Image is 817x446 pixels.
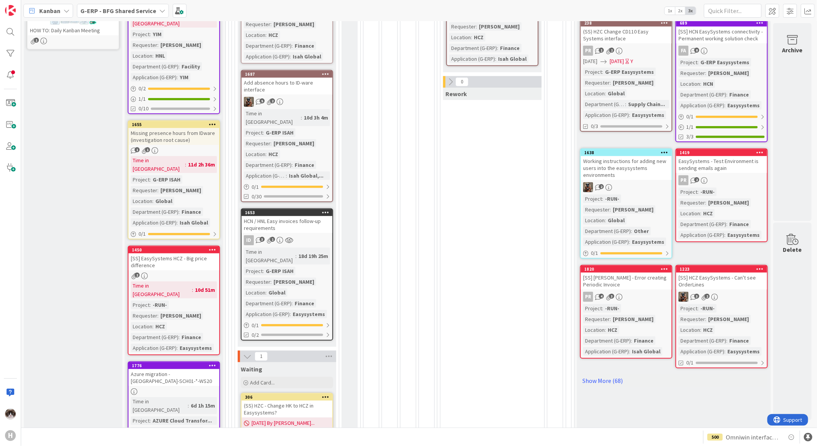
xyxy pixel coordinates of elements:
span: : [497,44,498,52]
div: -RUN- [699,304,717,313]
span: : [270,20,272,28]
span: : [726,220,727,228]
span: 0 / 1 [138,230,146,238]
img: VK [244,97,254,107]
div: Finance [727,90,751,99]
div: 10d 3h 4m [302,113,330,122]
div: Finance [293,161,316,169]
div: 1820 [584,266,672,272]
div: HOW TO: Daily Kanban Meeting [28,25,118,35]
div: Finance [180,333,203,341]
div: Time in [GEOGRAPHIC_DATA] [131,156,185,173]
span: : [290,310,291,318]
a: 1638Working instructions for adding new users into the easysystems environmentsVKProject:-RUN-Req... [580,148,672,259]
div: ID [242,235,332,245]
div: Department (G-ERP) [131,62,178,71]
div: 1687 [245,72,332,77]
div: [PERSON_NAME] [272,20,316,28]
span: 2 [135,273,140,278]
div: 1638 [584,150,672,155]
div: VK [581,182,672,192]
div: 1655 [132,122,219,127]
div: Finance [180,208,203,216]
div: Department (G-ERP) [131,208,178,216]
div: Application (G-ERP) [583,238,629,246]
div: Project [679,58,697,67]
span: 0 / 1 [252,183,259,191]
img: VK [679,292,689,302]
span: Kanban [39,6,60,15]
div: 0/1 [242,321,332,330]
span: 1 [34,38,39,43]
span: : [270,278,272,286]
div: (SS) HZC Change CD110 Easy Systems interface [581,27,672,43]
span: : [292,299,293,308]
span: : [705,198,706,207]
span: 0 / 2 [138,85,146,93]
div: [PERSON_NAME] [477,22,522,31]
span: : [471,33,472,42]
div: 11d 2h 36m [186,160,217,169]
div: 1450 [132,247,219,253]
span: : [495,55,496,63]
div: HCZ [701,326,715,334]
span: : [610,78,611,87]
span: : [177,218,178,227]
span: : [602,195,603,203]
a: 1223[SS] HCZ EasySystems - Can't see OrderLinesVKProject:-RUN-Requester:[PERSON_NAME]Location:HCZ... [675,265,768,368]
div: 1687 [242,71,332,78]
span: : [724,101,725,110]
span: Support [16,1,35,10]
span: 1 / 1 [686,123,694,131]
span: : [605,326,606,334]
span: 0/3 [591,122,598,130]
span: : [610,315,611,323]
div: Project [131,30,150,38]
div: Application (G-ERP) [244,52,290,61]
span: : [157,311,158,320]
span: : [625,100,626,108]
div: Requester [131,41,157,49]
div: PR [583,292,593,302]
span: : [605,216,606,225]
span: : [152,197,153,205]
div: 1223[SS] HCZ EasySystems - Can't see OrderLines [676,266,767,290]
div: Requester [583,78,610,87]
div: Project [244,267,263,275]
div: Application (G-ERP) [244,310,290,318]
div: Department (G-ERP) [244,42,292,50]
span: 3 [694,294,699,299]
span: : [177,73,178,82]
div: Department (G-ERP) [131,333,178,341]
span: [DATE] [610,57,624,65]
div: HCZ [701,209,715,218]
span: : [263,267,264,275]
div: 1223 [680,266,767,272]
span: 0/10 [138,105,148,113]
span: : [178,62,180,71]
span: : [150,30,151,38]
div: YIM [178,73,190,82]
div: 1223 [676,266,767,273]
div: Department (G-ERP) [679,90,726,99]
span: : [178,333,180,341]
div: 689[SS] HCN EasySystems connectivity - Permanent working solution check [676,20,767,43]
span: : [292,42,293,50]
div: Location [244,150,265,158]
a: 1655Missing presence hours from IDware (investigation root cause)Time in [GEOGRAPHIC_DATA]:11d 2h... [128,120,220,240]
div: [PERSON_NAME] [611,205,655,214]
span: : [152,322,153,331]
div: PR [679,175,689,185]
div: Global [267,288,287,297]
div: Location [679,80,700,88]
a: 1687Add absence hours to ID-ware interfaceVKTime in [GEOGRAPHIC_DATA]:10d 3h 4mProject:G-ERP ISAH... [241,70,333,202]
span: : [265,150,267,158]
div: 1653 [245,210,332,215]
div: Project [583,68,602,76]
span: 0 / 1 [591,249,598,257]
span: 0 / 1 [252,321,259,330]
div: Location [449,33,471,42]
div: [PERSON_NAME] [706,69,751,77]
div: ID [244,235,254,245]
span: 2 [705,294,710,299]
